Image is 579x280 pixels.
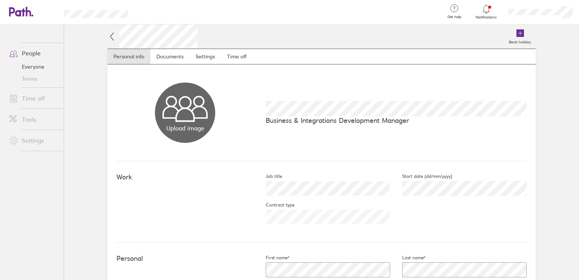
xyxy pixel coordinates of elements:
label: Contract type [254,202,294,208]
a: Everyone [3,61,64,73]
h4: Work [116,173,254,181]
label: Book holiday [504,38,536,44]
a: Settings [3,133,64,148]
label: Job title [254,173,282,179]
label: Start date (dd/mm/yyyy) [390,173,452,179]
p: Business & Integrations Development Manager [266,116,527,124]
span: Notifications [474,15,499,20]
a: Documents [150,49,190,64]
h4: Personal [116,255,254,263]
label: Last name* [390,255,426,261]
a: People [3,46,64,61]
span: Get help [442,15,467,19]
a: Time off [3,91,64,106]
a: Book holiday [504,24,536,49]
a: Tools [3,112,64,127]
a: Teams [3,73,64,85]
a: Personal info [107,49,150,64]
a: Notifications [474,4,499,20]
a: Time off [221,49,253,64]
label: First name* [254,255,289,261]
a: Settings [190,49,221,64]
